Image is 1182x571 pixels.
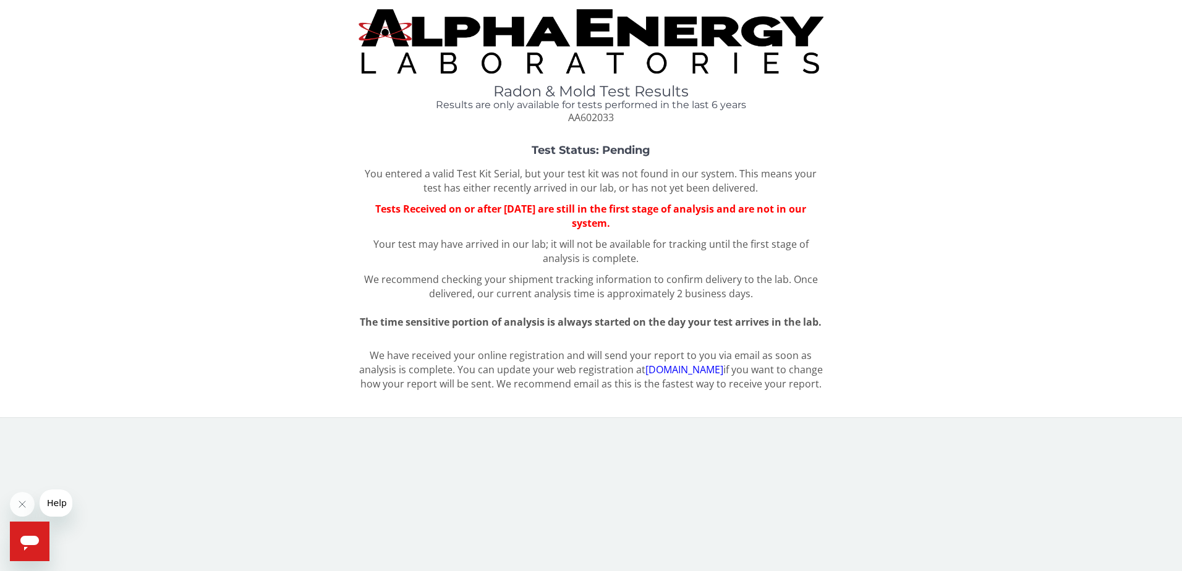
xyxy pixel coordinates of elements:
span: Once delivered, our current analysis time is approximately 2 business days. [429,273,818,300]
a: [DOMAIN_NAME] [645,363,723,376]
h4: Results are only available for tests performed in the last 6 years [359,99,824,111]
span: AA602033 [568,111,614,124]
p: We have received your online registration and will send your report to you via email as soon as a... [359,349,824,391]
iframe: Close message [10,492,35,517]
strong: Test Status: Pending [532,143,650,157]
span: The time sensitive portion of analysis is always started on the day your test arrives in the lab. [360,315,822,329]
span: Tests Received on or after [DATE] are still in the first stage of analysis and are not in our sys... [375,202,806,230]
iframe: Button to launch messaging window [10,522,49,561]
h1: Radon & Mold Test Results [359,83,824,99]
p: You entered a valid Test Kit Serial, but your test kit was not found in our system. This means yo... [359,167,824,195]
span: We recommend checking your shipment tracking information to confirm delivery to the lab. [364,273,791,286]
img: TightCrop.jpg [359,9,824,74]
p: Your test may have arrived in our lab; it will not be available for tracking until the first stag... [359,237,824,266]
iframe: Message from company [40,489,72,517]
